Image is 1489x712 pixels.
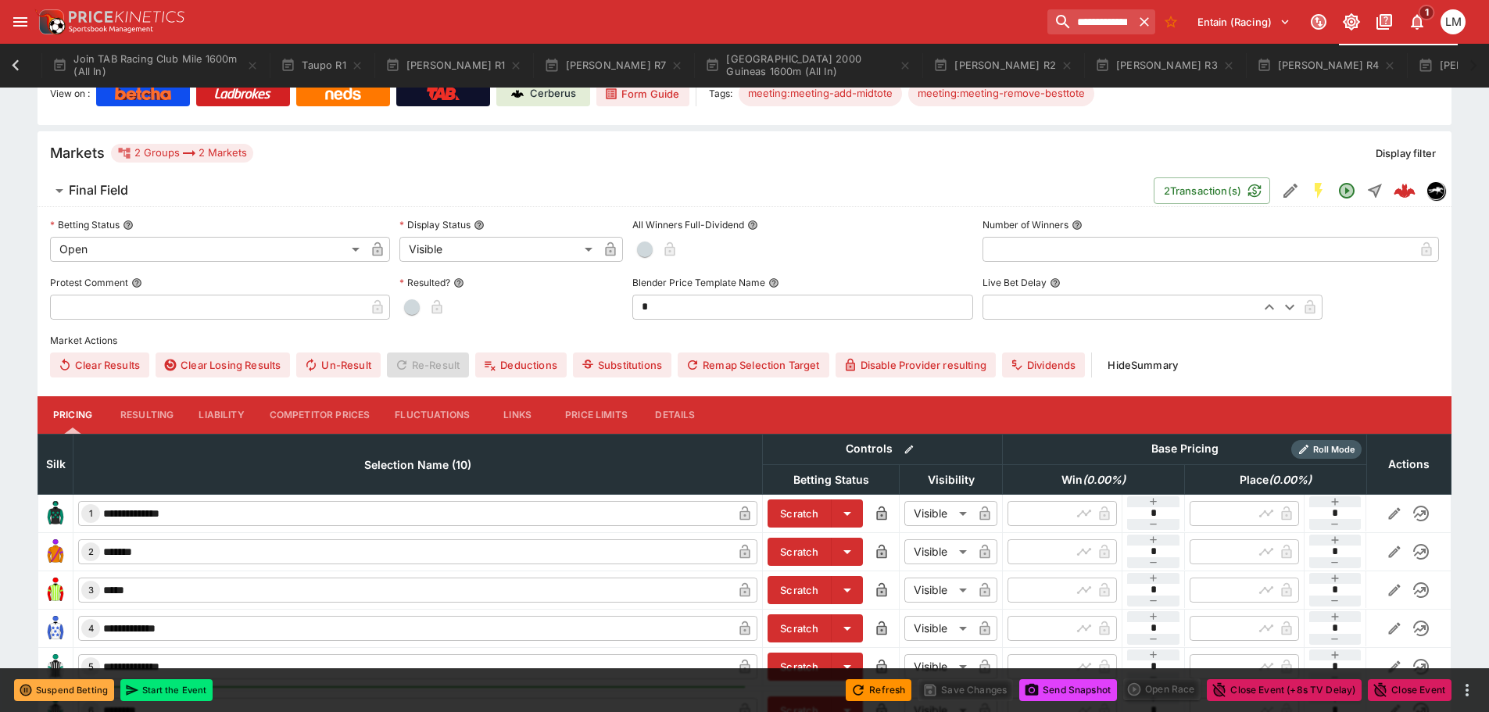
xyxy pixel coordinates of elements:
button: Competitor Prices [257,396,383,434]
label: View on : [50,81,90,106]
button: SGM Enabled [1305,177,1333,205]
button: No Bookmarks [1158,9,1183,34]
span: Betting Status [776,470,886,489]
button: HideSummary [1098,352,1187,377]
button: Join TAB Racing Club Mile 1600m (All In) [43,44,268,88]
div: 2 Groups 2 Markets [117,144,247,163]
div: Betting Target: cerberus [739,81,902,106]
button: Start the Event [120,679,213,701]
button: Pricing [38,396,108,434]
button: Refresh [846,679,911,701]
button: Scratch [768,499,832,528]
button: [GEOGRAPHIC_DATA] 2000 Guineas 1600m (All In) [696,44,921,88]
span: Selection Name (10) [347,456,489,474]
button: Clear Losing Results [156,352,290,377]
img: runner 4 [43,616,68,641]
button: Select Tenant [1188,9,1300,34]
button: Send Snapshot [1019,679,1117,701]
a: Cerberus [496,81,590,106]
div: Show/hide Price Roll mode configuration. [1291,440,1362,459]
div: Visible [904,654,972,679]
p: Betting Status [50,218,120,231]
button: [PERSON_NAME] R4 [1247,44,1406,88]
em: ( 0.00 %) [1083,470,1126,489]
div: 9f5e6f46-258c-456c-bcf0-b73668048367 [1394,180,1416,202]
button: [PERSON_NAME] R1 [376,44,532,88]
img: nztr [1427,182,1444,199]
h6: Final Field [69,182,128,199]
a: Form Guide [596,81,689,106]
button: Clear Results [50,352,149,377]
img: Sportsbook Management [69,26,153,33]
div: split button [1123,678,1201,700]
img: PriceKinetics [69,11,184,23]
button: [PERSON_NAME] R2 [924,44,1083,88]
button: Close Event [1368,679,1451,701]
div: Visible [904,578,972,603]
button: Liability [186,396,256,434]
span: 3 [85,585,97,596]
button: Scratch [768,614,832,642]
em: ( 0.00 %) [1269,470,1312,489]
input: search [1047,9,1133,34]
button: open drawer [6,8,34,36]
button: Protest Comment [131,277,142,288]
button: Betting Status [123,220,134,231]
button: Edit Detail [1276,177,1305,205]
button: Dividends [1002,352,1085,377]
span: 5 [85,661,97,672]
p: Live Bet Delay [983,276,1047,289]
th: Silk [38,434,73,494]
span: Win(0.00%) [1044,470,1143,489]
label: Market Actions [50,329,1439,352]
button: Un-Result [296,352,380,377]
h5: Markets [50,144,105,162]
button: Live Bet Delay [1050,277,1061,288]
img: PriceKinetics Logo [34,6,66,38]
span: Place(0.00%) [1222,470,1329,489]
p: Blender Price Template Name [632,276,765,289]
p: Protest Comment [50,276,128,289]
img: TabNZ [427,88,460,100]
p: Display Status [399,218,471,231]
button: All Winners Full-Dividend [747,220,758,231]
p: Number of Winners [983,218,1068,231]
span: Re-Result [387,352,469,377]
svg: Open [1337,181,1356,200]
button: Bulk edit [899,439,919,460]
button: Disable Provider resulting [836,352,996,377]
p: Cerberus [530,86,576,102]
button: [PERSON_NAME] R3 [1086,44,1244,88]
button: 2Transaction(s) [1154,177,1270,204]
button: Connected to PK [1305,8,1333,36]
span: 1 [86,508,96,519]
img: logo-cerberus--red.svg [1394,180,1416,202]
button: Resulting [108,396,186,434]
button: Final Field [38,175,1154,206]
img: runner 1 [43,501,68,526]
span: meeting:meeting-add-midtote [739,86,902,102]
button: Price Limits [553,396,640,434]
span: Visibility [911,470,992,489]
button: Fluctuations [382,396,482,434]
div: Visible [904,501,972,526]
a: 9f5e6f46-258c-456c-bcf0-b73668048367 [1389,175,1420,206]
p: Resulted? [399,276,450,289]
button: Substitutions [573,352,671,377]
img: Neds [325,88,360,100]
button: more [1458,681,1476,699]
button: Deductions [475,352,567,377]
button: Open [1333,177,1361,205]
img: Ladbrokes [214,88,271,100]
th: Actions [1366,434,1451,494]
button: Scratch [768,576,832,604]
button: Toggle light/dark mode [1337,8,1366,36]
button: [PERSON_NAME] R7 [535,44,693,88]
span: meeting:meeting-remove-besttote [908,86,1094,102]
img: Betcha [115,88,171,100]
img: runner 3 [43,578,68,603]
img: Cerberus [511,88,524,100]
button: Resulted? [453,277,464,288]
div: Betting Target: cerberus [908,81,1094,106]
